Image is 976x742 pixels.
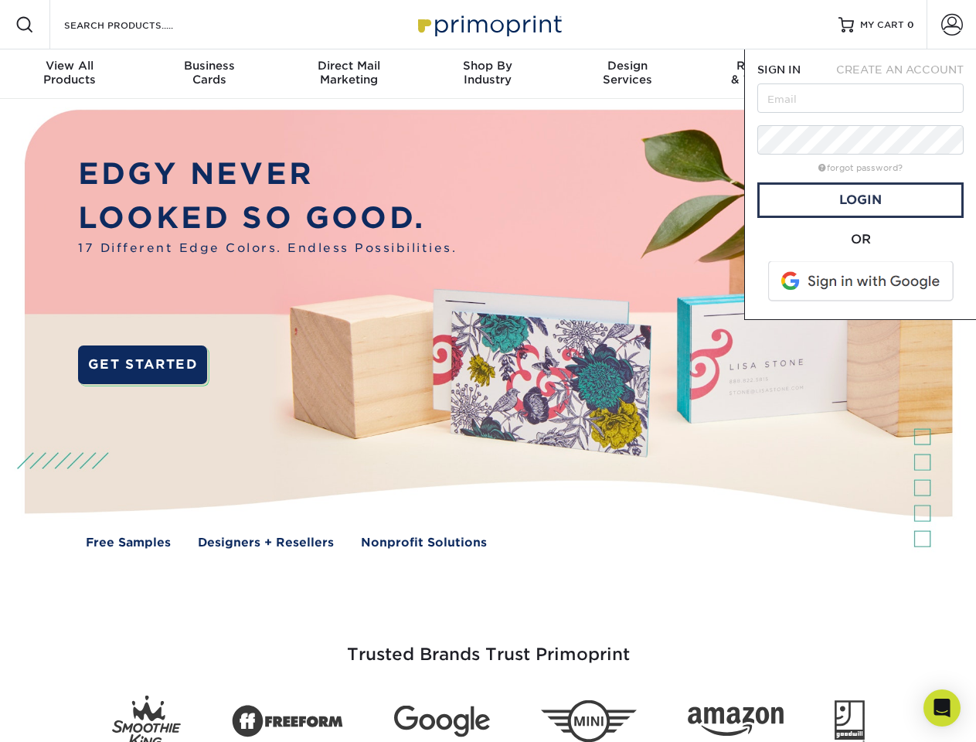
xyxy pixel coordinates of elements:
h3: Trusted Brands Trust Primoprint [36,608,940,683]
div: Marketing [279,59,418,87]
input: SEARCH PRODUCTS..... [63,15,213,34]
a: Designers + Resellers [198,534,334,552]
a: BusinessCards [139,49,278,99]
span: Shop By [418,59,557,73]
span: Design [558,59,697,73]
div: Open Intercom Messenger [923,689,961,727]
p: LOOKED SO GOOD. [78,196,457,240]
div: OR [757,230,964,249]
div: Industry [418,59,557,87]
a: Shop ByIndustry [418,49,557,99]
span: SIGN IN [757,63,801,76]
input: Email [757,83,964,113]
a: Resources& Templates [697,49,836,99]
span: Business [139,59,278,73]
a: GET STARTED [78,345,207,384]
p: EDGY NEVER [78,152,457,196]
img: Google [394,706,490,737]
a: DesignServices [558,49,697,99]
a: Nonprofit Solutions [361,534,487,552]
div: Cards [139,59,278,87]
div: & Templates [697,59,836,87]
a: forgot password? [818,163,903,173]
span: Resources [697,59,836,73]
div: Services [558,59,697,87]
span: Direct Mail [279,59,418,73]
span: 0 [907,19,914,30]
a: Login [757,182,964,218]
a: Direct MailMarketing [279,49,418,99]
span: MY CART [860,19,904,32]
img: Primoprint [411,8,566,41]
a: Free Samples [86,534,171,552]
span: CREATE AN ACCOUNT [836,63,964,76]
img: Amazon [688,707,784,737]
img: Goodwill [835,700,865,742]
span: 17 Different Edge Colors. Endless Possibilities. [78,240,457,257]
